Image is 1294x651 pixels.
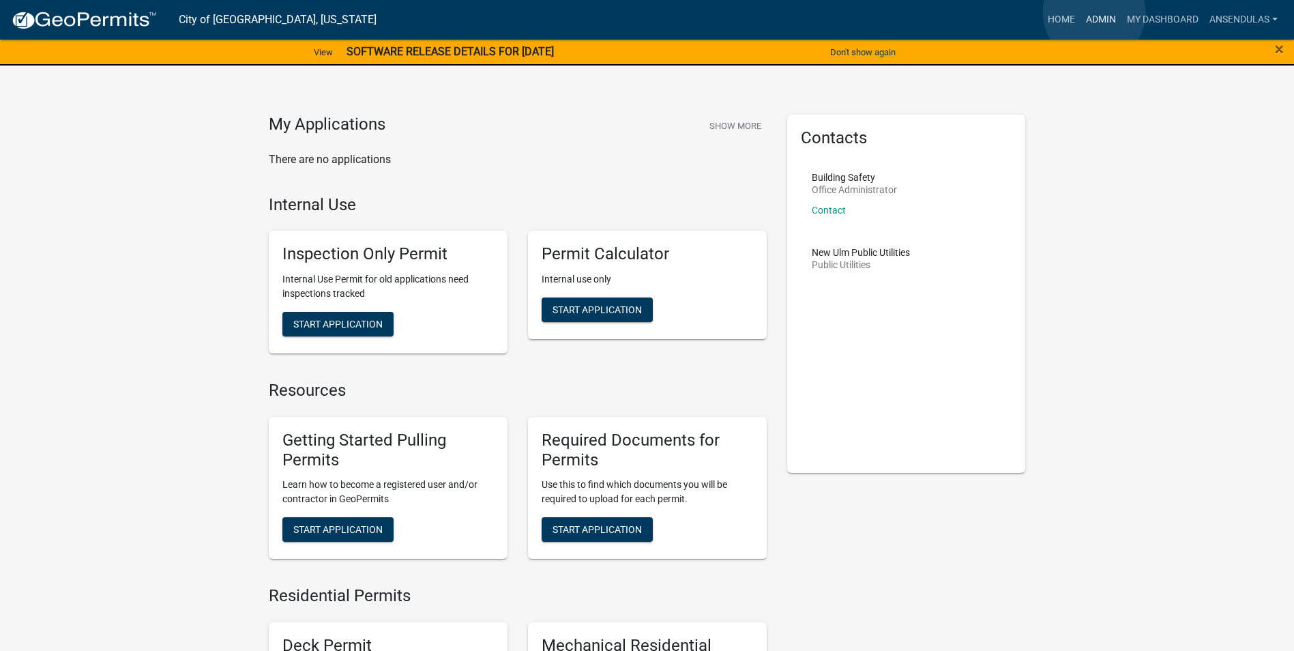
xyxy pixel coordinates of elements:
h4: My Applications [269,115,385,135]
a: My Dashboard [1121,7,1204,33]
p: Office Administrator [812,185,897,194]
span: × [1275,40,1284,59]
a: Home [1042,7,1080,33]
h4: Residential Permits [269,586,767,606]
button: Start Application [542,517,653,542]
button: Show More [704,115,767,137]
h5: Permit Calculator [542,244,753,264]
strong: SOFTWARE RELEASE DETAILS FOR [DATE] [347,45,554,58]
p: Internal Use Permit for old applications need inspections tracked [282,272,494,301]
a: Admin [1080,7,1121,33]
h4: Internal Use [269,195,767,215]
button: Start Application [282,517,394,542]
button: Don't show again [825,41,901,63]
a: ansendulas [1204,7,1283,33]
button: Start Application [542,298,653,322]
h5: Getting Started Pulling Permits [282,431,494,470]
a: Contact [812,205,846,216]
p: Building Safety [812,173,897,182]
button: Close [1275,41,1284,57]
button: Start Application [282,312,394,336]
span: Start Application [553,304,642,315]
p: Public Utilities [812,260,910,270]
h5: Required Documents for Permits [542,431,753,470]
p: New Ulm Public Utilities [812,248,910,257]
span: Start Application [553,524,642,535]
h5: Inspection Only Permit [282,244,494,264]
p: There are no applications [269,151,767,168]
h5: Contacts [801,128,1012,148]
p: Use this to find which documents you will be required to upload for each permit. [542,478,753,506]
h4: Resources [269,381,767,401]
a: City of [GEOGRAPHIC_DATA], [US_STATE] [179,8,377,31]
span: Start Application [293,319,383,330]
a: View [308,41,338,63]
p: Internal use only [542,272,753,287]
span: Start Application [293,524,383,535]
p: Learn how to become a registered user and/or contractor in GeoPermits [282,478,494,506]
